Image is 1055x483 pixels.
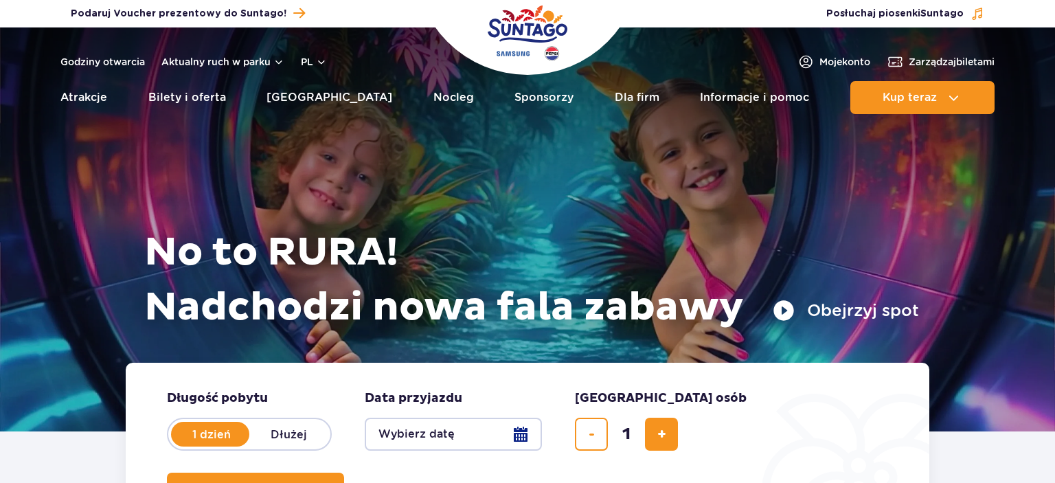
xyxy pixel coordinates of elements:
a: Zarządzajbiletami [887,54,995,70]
a: Dla firm [615,81,659,114]
span: Posłuchaj piosenki [826,7,964,21]
span: [GEOGRAPHIC_DATA] osób [575,390,747,407]
button: Posłuchaj piosenkiSuntago [826,7,984,21]
label: Dłużej [249,420,328,449]
button: pl [301,55,327,69]
span: Długość pobytu [167,390,268,407]
button: Wybierz datę [365,418,542,451]
span: Moje konto [819,55,870,69]
a: Nocleg [433,81,474,114]
span: Zarządzaj biletami [909,55,995,69]
h1: No to RURA! Nadchodzi nowa fala zabawy [144,225,919,335]
a: [GEOGRAPHIC_DATA] [266,81,392,114]
label: 1 dzień [172,420,251,449]
input: liczba biletów [610,418,643,451]
a: Bilety i oferta [148,81,226,114]
span: Suntago [920,9,964,19]
button: Kup teraz [850,81,995,114]
span: Kup teraz [883,91,937,104]
a: Atrakcje [60,81,107,114]
a: Informacje i pomoc [700,81,809,114]
span: Podaruj Voucher prezentowy do Suntago! [71,7,286,21]
a: Podaruj Voucher prezentowy do Suntago! [71,4,305,23]
span: Data przyjazdu [365,390,462,407]
a: Mojekonto [797,54,870,70]
button: Obejrzyj spot [773,300,919,322]
button: usuń bilet [575,418,608,451]
button: dodaj bilet [645,418,678,451]
button: Aktualny ruch w parku [161,56,284,67]
a: Godziny otwarcia [60,55,145,69]
a: Sponsorzy [514,81,574,114]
